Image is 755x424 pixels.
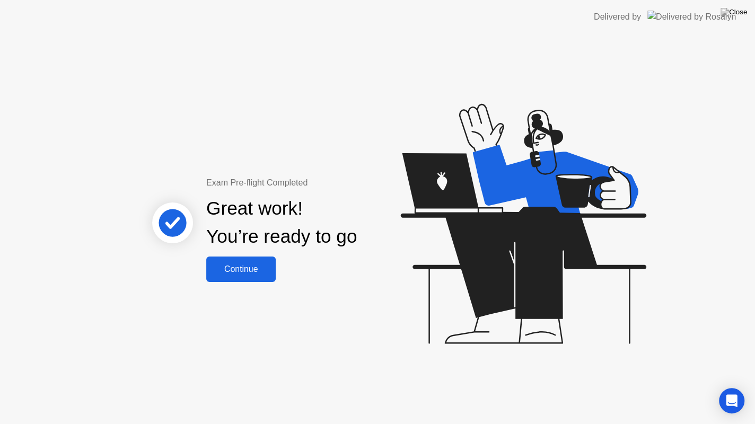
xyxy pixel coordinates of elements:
[719,388,744,413] div: Open Intercom Messenger
[206,195,357,251] div: Great work! You’re ready to go
[206,176,425,189] div: Exam Pre-flight Completed
[209,264,273,274] div: Continue
[594,11,641,23] div: Delivered by
[206,257,276,282] button: Continue
[721,8,747,16] img: Close
[647,11,736,23] img: Delivered by Rosalyn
